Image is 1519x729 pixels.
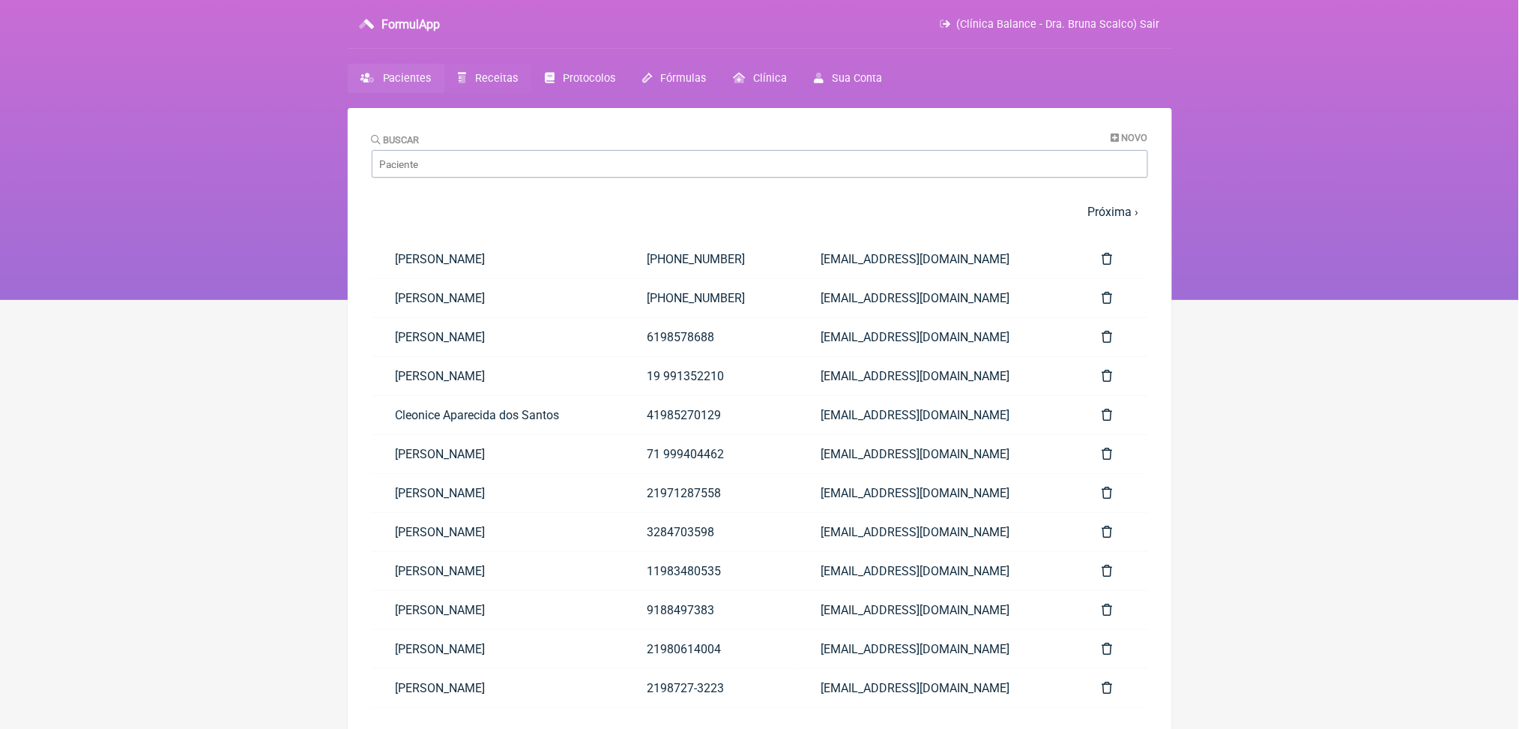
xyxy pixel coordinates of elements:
a: Próxima › [1088,205,1139,219]
a: [EMAIL_ADDRESS][DOMAIN_NAME] [797,357,1078,395]
a: [EMAIL_ADDRESS][DOMAIN_NAME] [797,240,1078,278]
a: [PHONE_NUMBER] [623,279,797,317]
a: [PERSON_NAME] [372,513,623,551]
a: [PERSON_NAME] [372,357,623,395]
a: [PERSON_NAME] [372,435,623,473]
a: [EMAIL_ADDRESS][DOMAIN_NAME] [797,435,1078,473]
a: Sua Conta [800,64,896,93]
a: Protocolos [531,64,629,93]
a: 21980614004 [623,630,797,668]
a: [PERSON_NAME] [372,279,623,317]
a: [EMAIL_ADDRESS][DOMAIN_NAME] [797,552,1078,590]
a: [PERSON_NAME] [372,474,623,512]
nav: pager [372,196,1148,228]
a: [PERSON_NAME] [372,552,623,590]
span: Receitas [475,72,518,85]
a: Clínica [719,64,800,93]
a: [PERSON_NAME] [372,669,623,707]
h3: FormulApp [381,17,440,31]
a: 11983480535 [623,552,797,590]
a: [PERSON_NAME] [372,318,623,356]
a: Receitas [445,64,531,93]
a: 41985270129 [623,396,797,434]
a: [EMAIL_ADDRESS][DOMAIN_NAME] [797,669,1078,707]
span: Sua Conta [833,72,883,85]
span: Fórmulas [660,72,706,85]
a: 19 991352210 [623,357,797,395]
a: 9188497383 [623,591,797,629]
a: 3284703598 [623,513,797,551]
a: 2198727-3223 [623,669,797,707]
span: Clínica [753,72,787,85]
a: [EMAIL_ADDRESS][DOMAIN_NAME] [797,474,1078,512]
a: [PHONE_NUMBER] [623,240,797,278]
a: 21971287558 [623,474,797,512]
a: [EMAIL_ADDRESS][DOMAIN_NAME] [797,318,1078,356]
span: Protocolos [563,72,615,85]
a: Pacientes [348,64,445,93]
a: Cleonice Aparecida dos Santos [372,396,623,434]
a: 6198578688 [623,318,797,356]
a: [EMAIL_ADDRESS][DOMAIN_NAME] [797,630,1078,668]
a: Fórmulas [629,64,719,93]
label: Buscar [372,134,420,145]
input: Paciente [372,150,1148,178]
a: [EMAIL_ADDRESS][DOMAIN_NAME] [797,513,1078,551]
a: [EMAIL_ADDRESS][DOMAIN_NAME] [797,279,1078,317]
a: 71 999404462 [623,435,797,473]
a: [EMAIL_ADDRESS][DOMAIN_NAME] [797,591,1078,629]
a: [EMAIL_ADDRESS][DOMAIN_NAME] [797,396,1078,434]
span: Novo [1122,132,1148,143]
a: (Clínica Balance - Dra. Bruna Scalco) Sair [940,18,1159,31]
a: Novo [1111,132,1148,143]
a: [PERSON_NAME] [372,591,623,629]
span: Pacientes [383,72,432,85]
span: (Clínica Balance - Dra. Bruna Scalco) Sair [957,18,1160,31]
a: [PERSON_NAME] [372,240,623,278]
a: [PERSON_NAME] [372,630,623,668]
